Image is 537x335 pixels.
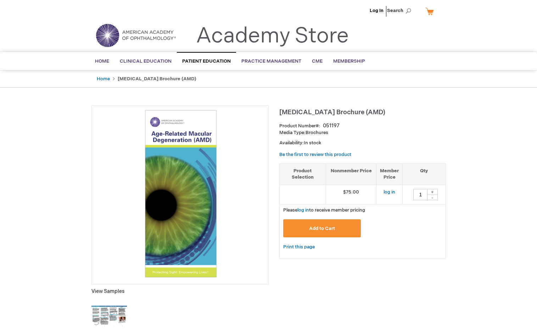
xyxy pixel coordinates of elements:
[309,226,335,231] span: Add to Cart
[95,109,265,278] img: Age-Related Macular Degeneration Brochure (AMD)
[120,58,172,64] span: Clinical Education
[279,129,446,136] p: Brochures
[118,76,196,82] strong: [MEDICAL_DATA] Brochure (AMD)
[279,109,385,116] span: [MEDICAL_DATA] Brochure (AMD)
[323,122,340,129] div: 051197
[279,152,351,157] a: Be the first to review this product
[241,58,301,64] span: Practice Management
[326,163,376,185] th: Nonmember Price
[279,140,446,146] p: Availability:
[297,207,309,213] a: log in
[312,58,323,64] span: CME
[387,4,414,18] span: Search
[283,219,361,237] button: Add to Cart
[304,140,321,146] span: In stock
[427,189,438,195] div: +
[91,299,127,334] img: Click to view
[196,23,349,49] a: Academy Store
[97,76,110,82] a: Home
[279,130,306,135] strong: Media Type:
[413,189,427,200] input: Qty
[283,243,315,252] a: Print this page
[326,185,376,204] td: $75.00
[279,123,320,129] strong: Product Number
[427,195,438,200] div: -
[384,189,395,195] a: log in
[376,163,403,185] th: Member Price
[91,288,269,295] p: View Samples
[333,58,365,64] span: Membership
[370,8,384,13] a: Log In
[403,163,446,185] th: Qty
[182,58,231,64] span: Patient Education
[283,207,365,213] span: Please to receive member pricing
[95,58,109,64] span: Home
[280,163,326,185] th: Product Selection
